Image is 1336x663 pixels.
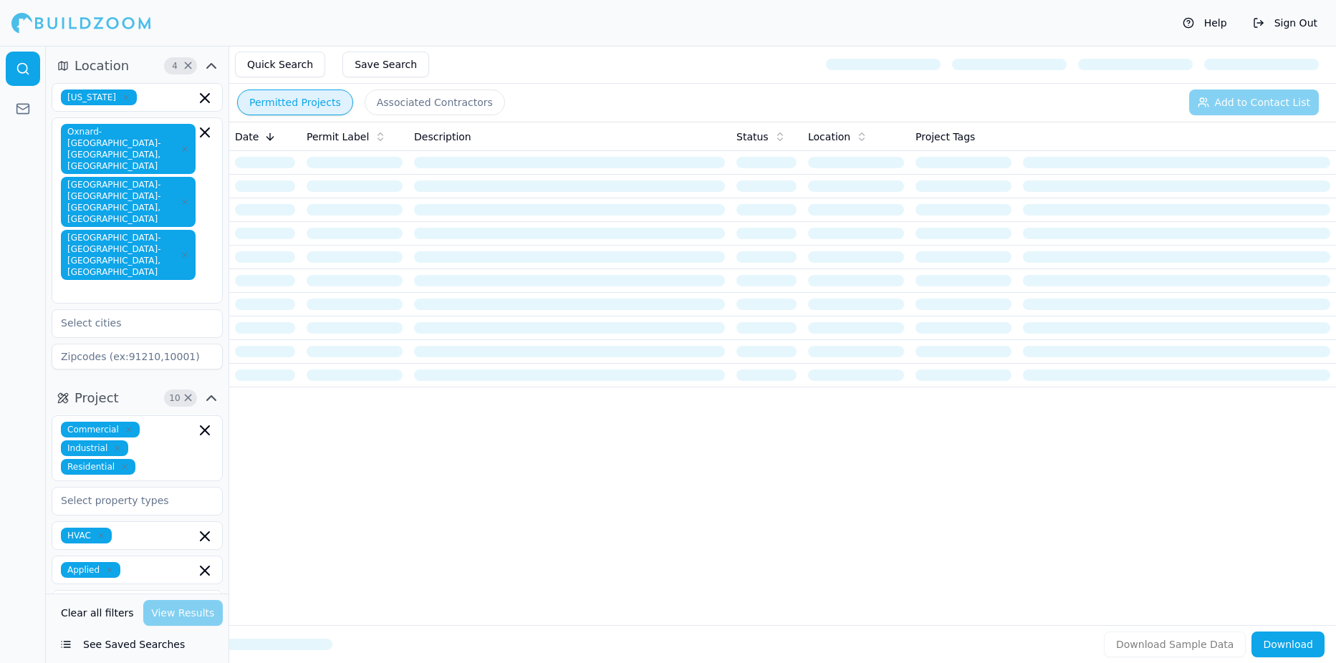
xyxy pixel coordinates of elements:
[342,52,429,77] button: Save Search
[52,54,223,77] button: Location4Clear Location filters
[61,89,137,105] span: [US_STATE]
[237,89,353,115] button: Permitted Projects
[365,89,505,115] button: Associated Contractors
[808,130,850,144] span: Location
[736,130,769,144] span: Status
[183,395,193,402] span: Clear Project filters
[183,62,193,69] span: Clear Location filters
[52,344,223,369] input: Zipcodes (ex:91210,10001)
[52,631,223,657] button: See Saved Searches
[1246,11,1325,34] button: Sign Out
[61,124,196,174] span: Oxnard-[GEOGRAPHIC_DATA]-[GEOGRAPHIC_DATA], [GEOGRAPHIC_DATA]
[168,391,182,405] span: 10
[75,388,119,408] span: Project
[75,56,129,76] span: Location
[61,422,140,437] span: Commercial
[61,230,196,280] span: [GEOGRAPHIC_DATA]-[GEOGRAPHIC_DATA]-[GEOGRAPHIC_DATA], [GEOGRAPHIC_DATA]
[414,130,471,144] span: Description
[57,600,138,626] button: Clear all filters
[52,310,204,336] input: Select cities
[235,52,325,77] button: Quick Search
[61,177,196,227] span: [GEOGRAPHIC_DATA]-[GEOGRAPHIC_DATA]-[GEOGRAPHIC_DATA], [GEOGRAPHIC_DATA]
[235,130,259,144] span: Date
[61,440,128,456] span: Industrial
[61,528,112,543] span: HVAC
[307,130,369,144] span: Permit Label
[1176,11,1234,34] button: Help
[52,488,204,513] input: Select property types
[916,130,975,144] span: Project Tags
[61,562,120,578] span: Applied
[168,59,182,73] span: 4
[1251,631,1325,657] button: Download
[52,387,223,410] button: Project10Clear Project filters
[61,459,135,475] span: Residential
